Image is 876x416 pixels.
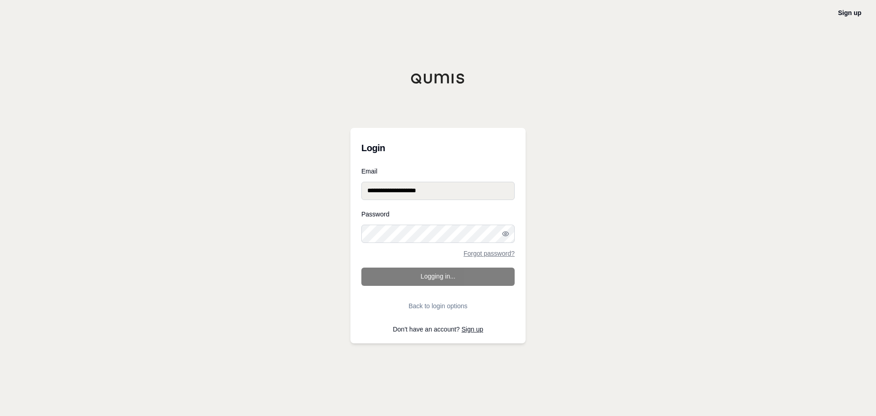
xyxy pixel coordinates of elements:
[464,250,515,257] a: Forgot password?
[838,9,861,16] a: Sign up
[361,297,515,315] button: Back to login options
[361,211,515,217] label: Password
[361,139,515,157] h3: Login
[361,168,515,174] label: Email
[462,326,483,333] a: Sign up
[411,73,465,84] img: Qumis
[361,326,515,332] p: Don't have an account?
